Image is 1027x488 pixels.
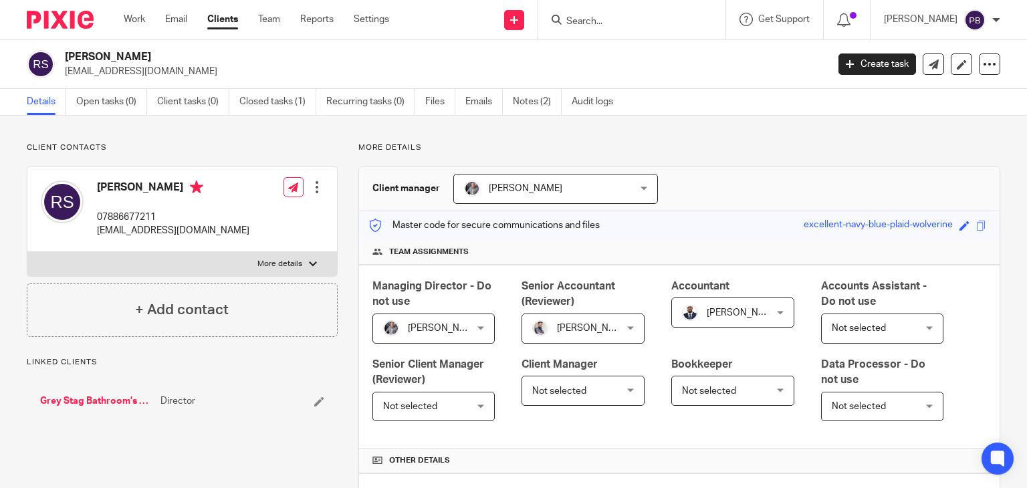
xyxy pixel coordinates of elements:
[27,11,94,29] img: Pixie
[65,50,668,64] h2: [PERSON_NAME]
[165,13,187,26] a: Email
[97,211,249,224] p: 07886677211
[464,180,480,197] img: -%20%20-%20studio@ingrained.co.uk%20for%20%20-20220223%20at%20101413%20-%201W1A2026.jpg
[557,324,631,333] span: [PERSON_NAME]
[389,455,450,466] span: Other details
[65,65,818,78] p: [EMAIL_ADDRESS][DOMAIN_NAME]
[383,320,399,336] img: -%20%20-%20studio@ingrained.co.uk%20for%20%20-20220223%20at%20101413%20-%201W1A2026.jpg
[326,89,415,115] a: Recurring tasks (0)
[27,89,66,115] a: Details
[408,324,481,333] span: [PERSON_NAME]
[832,324,886,333] span: Not selected
[425,89,455,115] a: Files
[354,13,389,26] a: Settings
[671,281,729,291] span: Accountant
[76,89,147,115] a: Open tasks (0)
[372,281,491,307] span: Managing Director - Do not use
[190,180,203,194] i: Primary
[160,394,195,408] span: Director
[964,9,986,31] img: svg%3E
[565,16,685,28] input: Search
[97,224,249,237] p: [EMAIL_ADDRESS][DOMAIN_NAME]
[124,13,145,26] a: Work
[884,13,957,26] p: [PERSON_NAME]
[257,259,302,269] p: More details
[207,13,238,26] a: Clients
[27,142,338,153] p: Client contacts
[383,402,437,411] span: Not selected
[532,320,548,336] img: Pixie%2002.jpg
[40,394,154,408] a: Grey Stag Bathroom’s Ltd
[682,386,736,396] span: Not selected
[821,281,927,307] span: Accounts Assistant - Do not use
[358,142,1000,153] p: More details
[239,89,316,115] a: Closed tasks (1)
[821,359,925,385] span: Data Processor - Do not use
[804,218,953,233] div: excellent-navy-blue-plaid-wolverine
[369,219,600,232] p: Master code for secure communications and files
[135,299,229,320] h4: + Add contact
[832,402,886,411] span: Not selected
[372,182,440,195] h3: Client manager
[97,180,249,197] h4: [PERSON_NAME]
[838,53,916,75] a: Create task
[758,15,810,24] span: Get Support
[258,13,280,26] a: Team
[532,386,586,396] span: Not selected
[27,357,338,368] p: Linked clients
[513,89,562,115] a: Notes (2)
[465,89,503,115] a: Emails
[572,89,623,115] a: Audit logs
[157,89,229,115] a: Client tasks (0)
[522,359,598,370] span: Client Manager
[372,359,484,385] span: Senior Client Manager (Reviewer)
[671,359,733,370] span: Bookkeeper
[522,281,615,307] span: Senior Accountant (Reviewer)
[300,13,334,26] a: Reports
[27,50,55,78] img: svg%3E
[41,180,84,223] img: svg%3E
[389,247,469,257] span: Team assignments
[707,308,780,318] span: [PERSON_NAME]
[682,305,698,321] img: WhatsApp%20Image%202022-05-18%20at%206.27.04%20PM.jpeg
[489,184,562,193] span: [PERSON_NAME]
